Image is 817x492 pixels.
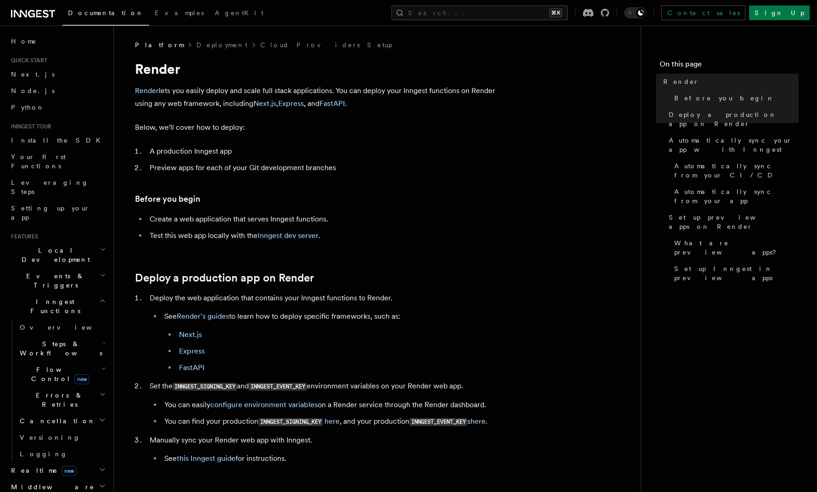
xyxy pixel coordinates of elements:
a: Contact sales [661,6,745,20]
a: Deploy a production app on Render [665,106,799,132]
span: Set up preview apps on Render [669,213,799,231]
span: Your first Functions [11,153,66,170]
a: Python [7,99,108,116]
span: Automatically sync your app with Inngest [669,136,799,154]
button: Realtimenew [7,462,108,479]
li: Preview apps for each of your Git development branches [147,161,502,174]
span: Examples [155,9,204,17]
span: Flow Control [16,365,101,383]
span: Deploy a production app on Render [669,110,799,128]
button: Search...⌘K [392,6,568,20]
li: Manually sync your Render web app with Inngest. [147,434,502,465]
a: FastAPI [319,99,345,108]
span: Leveraging Steps [11,179,89,195]
li: A production Inngest app [147,145,502,158]
a: Setting up your app [7,200,108,226]
a: Node.js [7,83,108,99]
a: Deploy a production app on Render [135,271,314,284]
span: Setting up your app [11,205,90,221]
span: Steps & Workflows [16,339,102,358]
code: INNGEST_EVENT_KEY [409,418,467,426]
a: Cloud Providers Setup [260,40,392,50]
span: Cancellation [16,416,95,426]
li: See for instructions. [162,452,502,465]
p: lets you easily deploy and scale full stack applications. You can deploy your Inngest functions o... [135,84,502,110]
a: Automatically sync your app with Inngest [665,132,799,158]
a: Documentation [62,3,149,26]
span: Inngest tour [7,123,51,130]
a: Overview [16,319,108,336]
a: Automatically sync from your app [671,183,799,209]
li: See to learn how to deploy specific frameworks, such as: [162,310,502,374]
a: Install the SDK [7,132,108,149]
p: Below, we'll cover how to deploy: [135,121,502,134]
span: Versioning [20,434,80,441]
a: Examples [149,3,209,25]
span: Install the SDK [11,137,106,144]
a: Express [179,347,205,355]
span: Inngest Functions [7,297,99,315]
a: Before you begin [135,193,200,205]
button: Steps & Workflows [16,336,108,361]
span: Automatically sync from your CI/CD [674,161,799,180]
a: Inngest dev server [257,231,319,240]
button: Toggle dark mode [624,7,646,18]
button: Inngest Functions [7,293,108,319]
a: Leveraging Steps [7,174,108,200]
button: Cancellation [16,413,108,429]
code: INNGEST_SIGNING_KEY [258,418,323,426]
a: Logging [16,446,108,462]
li: Set the and environment variables on your Render web app. [147,380,502,428]
a: configure environment variables [210,400,318,409]
span: Errors & Retries [16,391,100,409]
li: You can find your production , and your production s . [162,415,502,428]
span: Before you begin [674,94,774,103]
a: Before you begin [671,90,799,106]
span: Documentation [68,9,144,17]
div: Inngest Functions [7,319,108,462]
span: Overview [20,324,114,331]
span: new [62,466,77,476]
span: Node.js [11,87,55,94]
li: You can easily on a Render service through the Render dashboard. [162,398,502,411]
a: here [325,417,340,426]
span: Events & Triggers [7,271,100,290]
button: Errors & Retries [16,387,108,413]
a: Render [660,73,799,90]
button: Local Development [7,242,108,268]
kbd: ⌘K [549,8,562,17]
span: Render [663,77,699,86]
a: Set up Inngest in preview apps [671,260,799,286]
a: Versioning [16,429,108,446]
span: Automatically sync from your app [674,187,799,205]
a: Automatically sync from your CI/CD [671,158,799,183]
span: Local Development [7,246,100,264]
code: INNGEST_SIGNING_KEY [173,383,237,391]
a: Home [7,33,108,50]
a: Render's guides [177,312,229,321]
a: AgentKit [209,3,269,25]
button: Events & Triggers [7,268,108,293]
a: Set up preview apps on Render [665,209,799,235]
span: Next.js [11,71,55,78]
li: Create a web application that serves Inngest functions. [147,213,502,226]
a: Your first Functions [7,149,108,174]
a: FastAPI [179,363,205,372]
h1: Render [135,61,502,77]
code: INNGEST_EVENT_KEY [249,383,307,391]
span: Middleware [7,482,95,492]
span: Quick start [7,57,47,64]
span: Home [11,37,37,46]
h4: On this page [660,59,799,73]
a: this Inngest guide [177,454,235,463]
a: Next.js [179,330,202,339]
a: What are preview apps? [671,235,799,260]
button: Flow Controlnew [16,361,108,387]
a: Express [278,99,304,108]
li: Deploy the web application that contains your Inngest functions to Render. [147,292,502,374]
a: Deployment [196,40,247,50]
a: Next.js [253,99,276,108]
span: What are preview apps? [674,238,799,257]
span: Python [11,104,45,111]
a: Sign Up [749,6,810,20]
